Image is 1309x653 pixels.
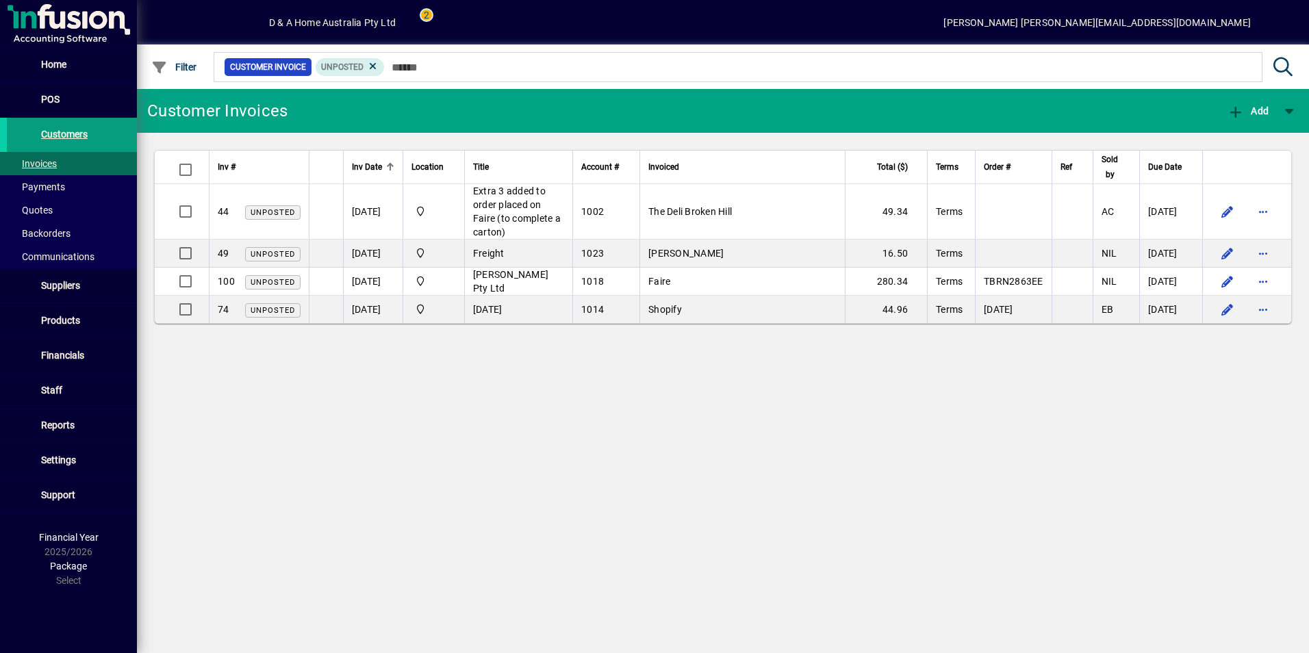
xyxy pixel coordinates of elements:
[473,159,489,175] span: Title
[251,306,295,315] span: Unposted
[269,12,396,34] div: D & A Home Australia Pty Ltd
[218,248,229,259] span: 49
[41,315,80,326] span: Products
[7,478,137,513] a: Support
[581,276,604,287] span: 1018
[7,374,137,408] a: Staff
[41,280,80,291] span: Suppliers
[1252,298,1274,320] button: More options
[41,420,75,431] span: Reports
[7,222,137,245] a: Backorders
[1102,248,1117,259] span: NIL
[1060,159,1072,175] span: Ref
[218,206,229,217] span: 44
[648,276,670,287] span: Faire
[1264,3,1292,47] a: Knowledge Base
[7,269,137,303] a: Suppliers
[473,269,548,294] span: [PERSON_NAME] Pty Ltd
[7,83,137,117] a: POS
[1252,270,1274,292] button: More options
[1139,268,1202,296] td: [DATE]
[648,304,682,315] span: Shopify
[1139,296,1202,323] td: [DATE]
[7,444,137,478] a: Settings
[845,240,927,268] td: 16.50
[473,248,505,259] span: Freight
[41,94,60,105] span: POS
[411,204,456,219] span: D & A Home Australia Pty Ltd
[148,55,201,79] button: Filter
[411,159,444,175] span: Location
[1102,152,1119,182] span: Sold by
[411,159,456,175] div: Location
[936,206,963,217] span: Terms
[7,48,137,82] a: Home
[1217,242,1238,264] button: Edit
[316,58,385,76] mat-chip: Customer Invoice Status: Unposted
[1148,159,1194,175] div: Due Date
[14,228,71,239] span: Backorders
[14,181,65,192] span: Payments
[352,159,394,175] div: Inv Date
[41,129,88,140] span: Customers
[147,100,288,122] div: Customer Invoices
[41,59,66,70] span: Home
[343,296,403,323] td: [DATE]
[230,60,306,74] span: Customer Invoice
[151,62,197,73] span: Filter
[581,206,604,217] span: 1002
[1217,270,1238,292] button: Edit
[854,159,920,175] div: Total ($)
[14,158,57,169] span: Invoices
[225,10,269,35] button: Profile
[845,184,927,240] td: 49.34
[411,274,456,289] span: D & A Home Australia Pty Ltd
[343,184,403,240] td: [DATE]
[41,489,75,500] span: Support
[1060,159,1084,175] div: Ref
[936,304,963,315] span: Terms
[41,454,76,465] span: Settings
[473,304,503,315] span: [DATE]
[648,248,724,259] span: [PERSON_NAME]
[218,159,301,175] div: Inv #
[581,304,604,315] span: 1014
[251,250,295,259] span: Unposted
[581,159,631,175] div: Account #
[7,199,137,222] a: Quotes
[648,159,679,175] span: Invoiced
[251,278,295,287] span: Unposted
[581,159,619,175] span: Account #
[7,245,137,268] a: Communications
[41,385,62,396] span: Staff
[218,159,236,175] span: Inv #
[581,248,604,259] span: 1023
[943,12,1251,34] div: [PERSON_NAME] [PERSON_NAME][EMAIL_ADDRESS][DOMAIN_NAME]
[845,268,927,296] td: 280.34
[845,296,927,323] td: 44.96
[984,304,1013,315] span: [DATE]
[343,268,403,296] td: [DATE]
[648,159,837,175] div: Invoiced
[251,208,295,217] span: Unposted
[1102,276,1117,287] span: NIL
[1102,206,1115,217] span: AC
[473,159,564,175] div: Title
[321,62,364,72] span: Unposted
[1217,201,1238,222] button: Edit
[648,206,732,217] span: The Deli Broken Hill
[352,159,382,175] span: Inv Date
[1139,184,1202,240] td: [DATE]
[1139,240,1202,268] td: [DATE]
[984,159,1043,175] div: Order #
[877,159,908,175] span: Total ($)
[14,251,94,262] span: Communications
[343,240,403,268] td: [DATE]
[181,10,225,35] button: Add
[41,350,84,361] span: Financials
[50,561,87,572] span: Package
[936,159,958,175] span: Terms
[411,302,456,317] span: D & A Home Australia Pty Ltd
[7,339,137,373] a: Financials
[1252,242,1274,264] button: More options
